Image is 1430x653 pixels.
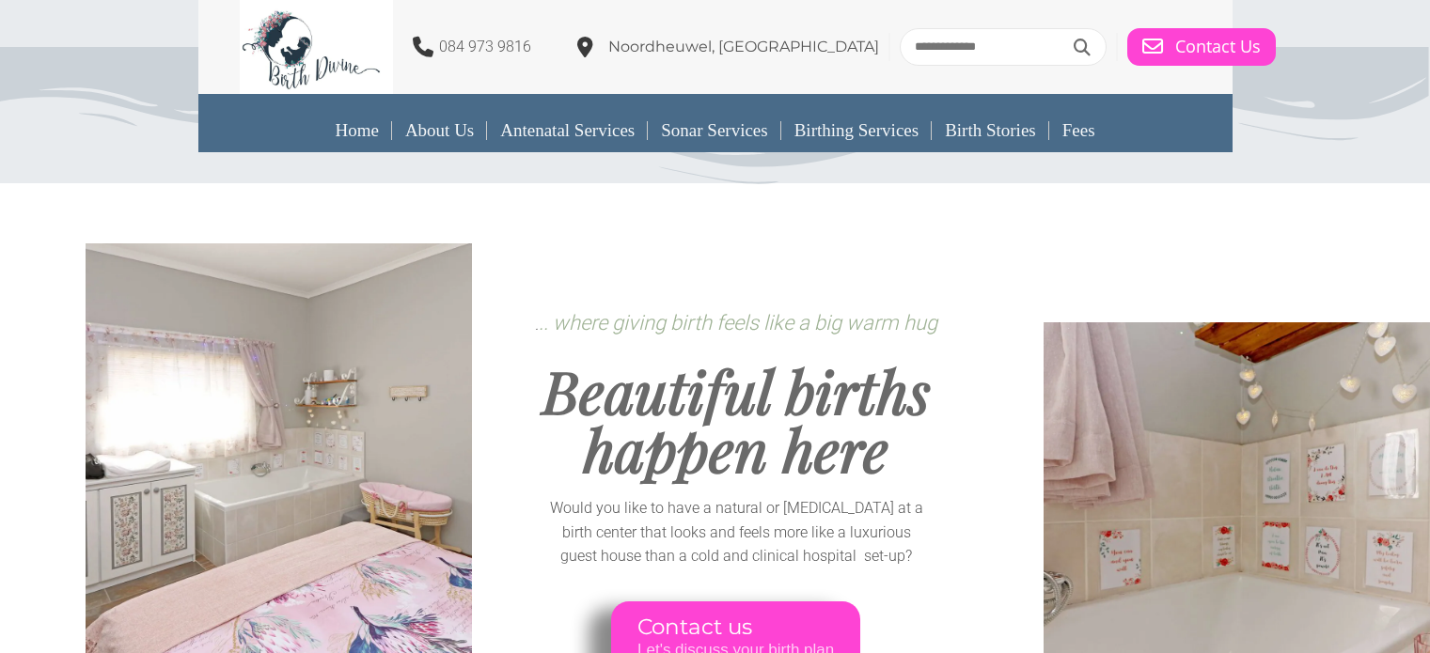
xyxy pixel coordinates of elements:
[1049,109,1108,152] a: Fees
[608,38,879,55] span: Noordheuwel, [GEOGRAPHIC_DATA]
[1175,37,1261,57] span: Contact Us
[322,109,391,152] a: Home
[439,35,531,59] p: 084 973 9816
[542,351,931,488] span: Beautiful births happen here
[648,109,780,152] a: Sonar Services
[932,109,1049,152] a: Birth Stories
[535,316,937,334] span: .
[487,109,648,152] a: Antenatal Services
[392,109,487,152] a: About Us
[548,496,926,568] p: Would you like to have a natural or [MEDICAL_DATA] at a birth center that looks and feels more li...
[781,109,932,152] a: Birthing Services
[638,614,835,641] span: Contact us
[539,311,937,334] span: .. where giving birth feels like a big warm hug
[1127,28,1276,66] a: Contact Us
